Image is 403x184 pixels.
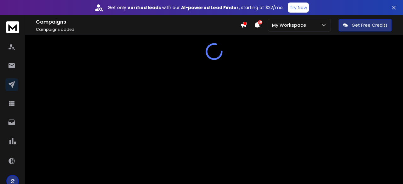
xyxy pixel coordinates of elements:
[258,20,262,25] span: 50
[128,4,161,11] strong: verified leads
[338,19,392,31] button: Get Free Credits
[290,4,307,11] p: Try Now
[108,4,283,11] p: Get only with our starting at $22/mo
[36,18,240,26] h1: Campaigns
[272,22,309,28] p: My Workspace
[352,22,388,28] p: Get Free Credits
[181,4,240,11] strong: AI-powered Lead Finder,
[36,27,240,32] p: Campaigns added
[6,21,19,33] img: logo
[288,3,309,13] button: Try Now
